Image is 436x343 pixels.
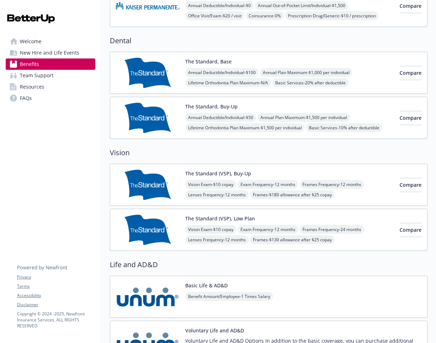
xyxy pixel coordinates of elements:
a: Accessibility [17,292,95,299]
button: Compare [400,111,421,125]
a: Disclaimer [17,302,95,308]
h2: Life and AD&D [110,259,427,270]
button: Compare [400,223,421,237]
span: Welcome [20,36,41,47]
a: Benefits [6,58,95,70]
a: Terms [17,283,95,289]
span: Annual Plan Maximum - $1,500 per individual [257,113,350,122]
span: Annual Deductible/Individual - $0 [185,1,254,10]
img: Standard Insurance Company carrier logo [116,103,180,133]
span: Benefits [20,58,39,70]
span: Frames - $180 allowance after $25 copay [250,190,335,199]
img: Standard Insurance Company carrier logo [116,58,180,88]
span: Benefit Amount/Employee - 1 Times Salary [185,292,273,301]
span: New Hire and Life Events [20,47,79,58]
a: Welcome [6,36,95,47]
span: Compare [400,226,421,233]
h2: Dental [110,35,427,46]
button: Basic Life & AD&D [185,282,228,289]
img: Standard Insurance Company carrier logo [116,170,180,200]
p: Copyright © 2024 - 2025 , Newfront Insurance Services, ALL RIGHTS RESERVED [17,311,95,329]
span: Lenses Frequency - 12 months [185,190,249,199]
span: Frames - $130 allowance after $25 copay [250,235,335,244]
button: The Standard (VSP), Low Plan [185,215,255,222]
span: Lifetime Orthodontia Plan Maximum - $1,500 per individual [185,123,305,132]
a: Privacy [17,274,95,280]
img: Standard Insurance Company carrier logo [116,215,180,245]
span: Annual Deductible/Individual - $100 [185,68,259,77]
span: Exam Frequency - 12 months [238,225,298,234]
span: Frames Frequency - 12 months [300,180,364,189]
a: FAQs [6,92,95,104]
a: New Hire and Life Events [6,47,95,58]
span: Vision Exam - $10 copay [185,180,236,189]
img: UNUM carrier logo [116,282,180,312]
span: Prescription Drug/Generic - $10 / prescription [285,11,379,20]
span: Lenses Frequency - 12 months [185,235,249,244]
span: Office Visit/Exam - $20 / visit [185,11,244,20]
a: Resources [6,81,95,92]
span: Coinsurance - 0% [246,11,284,20]
span: Frames Frequency - 24 months [300,225,364,234]
span: Resources [20,81,44,92]
span: Basic Services - 10% after deductible [306,123,382,132]
span: Compare [400,2,421,9]
button: Compare [400,66,421,80]
button: Compare [400,178,421,192]
a: Team Support [6,70,95,81]
span: Annual Plan Maximum - $1,000 per individual [260,68,352,77]
h2: Vision [110,147,427,158]
span: Compare [400,181,421,188]
span: Compare [400,69,421,76]
span: Team Support [20,70,53,81]
button: The Standard, Base [185,58,232,65]
span: Lifetime Orthodontia Plan Maximum - N/A [185,78,271,87]
span: Annual Out-of-Pocket Limit/Individual - $1,500 [255,1,348,10]
button: Voluntary Life and AD&D [185,327,244,334]
span: Annual Deductible/Individual - $50 [185,113,256,122]
span: FAQs [20,92,32,104]
span: Compare [400,114,421,121]
button: The Standard, Buy-Up [185,103,238,110]
span: Basic Services - 20% after deductible [272,78,349,87]
span: Exam Frequency - 12 months [238,180,298,189]
span: Vision Exam - $10 copay [185,225,236,234]
button: The Standard (VSP), Buy-Up [185,170,251,177]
